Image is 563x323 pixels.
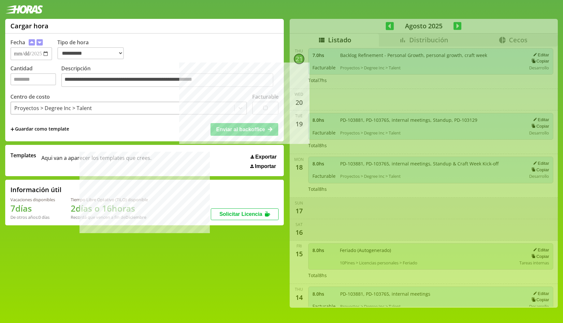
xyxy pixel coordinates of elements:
[5,5,43,14] img: logotipo
[41,152,152,169] span: Aqui van a aparecer los templates que crees.
[210,123,278,135] button: Enviar al backoffice
[219,211,262,217] span: Solicitar Licencia
[10,93,50,100] label: Centro de costo
[255,163,276,169] span: Importar
[14,105,92,112] div: Proyectos > Degree Inc > Talent
[10,152,36,159] span: Templates
[71,203,148,214] h1: 2 días o 16 horas
[71,214,148,220] div: Recordá que vencen a fin de
[61,73,273,87] textarea: Descripción
[10,126,14,133] span: +
[10,126,69,133] span: +Guardar como template
[216,127,265,132] span: Enviar al backoffice
[10,73,56,85] input: Cantidad
[211,208,279,220] button: Solicitar Licencia
[10,21,49,30] h1: Cargar hora
[10,203,55,214] h1: 7 días
[125,214,146,220] b: Diciembre
[10,185,62,194] h2: Información útil
[10,39,25,46] label: Fecha
[10,197,55,203] div: Vacaciones disponibles
[71,197,148,203] div: Tiempo Libre Optativo (TiLO) disponible
[252,93,279,100] label: Facturable
[10,65,61,89] label: Cantidad
[255,154,277,160] span: Exportar
[249,154,279,160] button: Exportar
[10,214,55,220] div: De otros años: 0 días
[57,47,124,59] select: Tipo de hora
[57,39,129,60] label: Tipo de hora
[61,65,279,89] label: Descripción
